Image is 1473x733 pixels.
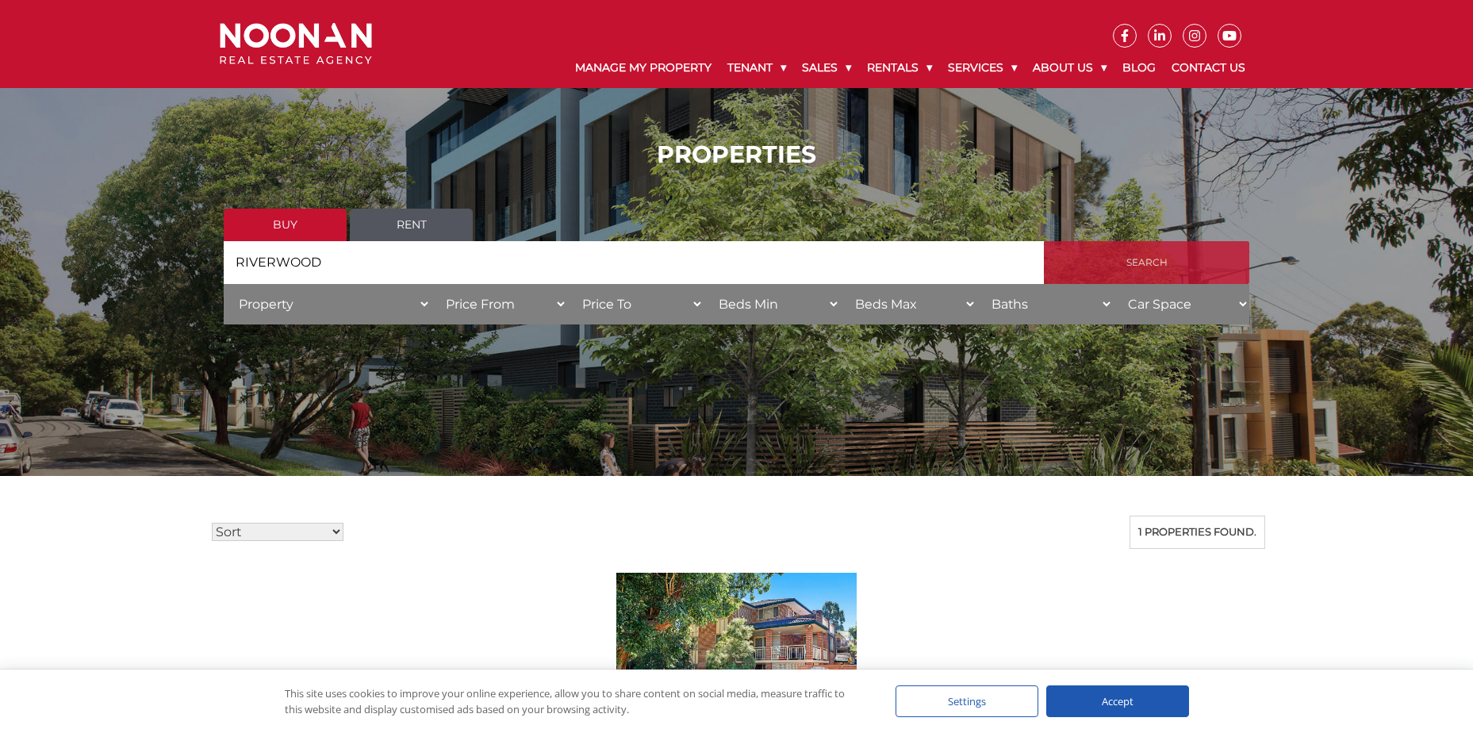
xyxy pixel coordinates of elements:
[350,209,473,241] a: Rent
[794,48,859,88] a: Sales
[896,685,1038,717] div: Settings
[859,48,940,88] a: Rentals
[1025,48,1114,88] a: About Us
[285,685,864,717] div: This site uses cookies to improve your online experience, allow you to share content on social me...
[220,23,372,65] img: Noonan Real Estate Agency
[224,241,1044,284] input: Search by suburb, postcode or area
[224,140,1249,169] h1: PROPERTIES
[212,523,343,541] select: Sort Listings
[1130,516,1265,549] div: 1 properties found.
[224,209,347,241] a: Buy
[719,48,794,88] a: Tenant
[567,48,719,88] a: Manage My Property
[1044,241,1249,284] input: Search
[1164,48,1253,88] a: Contact Us
[1046,685,1189,717] div: Accept
[1114,48,1164,88] a: Blog
[940,48,1025,88] a: Services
